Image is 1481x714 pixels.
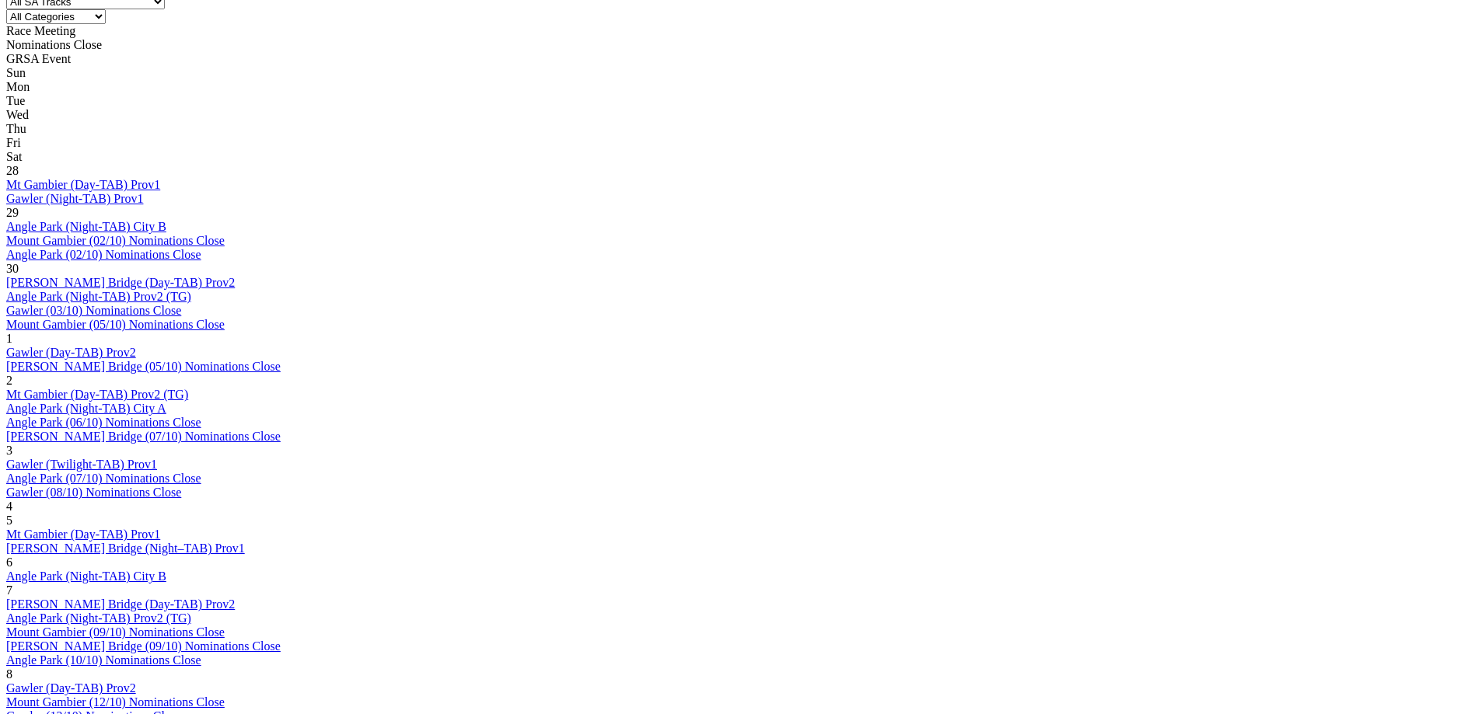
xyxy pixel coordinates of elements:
a: Angle Park (Night-TAB) City B [6,569,166,583]
a: Mt Gambier (Day-TAB) Prov1 [6,528,160,541]
a: Mount Gambier (09/10) Nominations Close [6,625,225,639]
a: Angle Park (Night-TAB) Prov2 (TG) [6,290,191,303]
span: 29 [6,206,19,219]
a: [PERSON_NAME] Bridge (07/10) Nominations Close [6,430,281,443]
div: Race Meeting [6,24,1475,38]
div: Mon [6,80,1475,94]
a: Angle Park (07/10) Nominations Close [6,472,201,485]
a: Mt Gambier (Day-TAB) Prov2 (TG) [6,388,188,401]
a: [PERSON_NAME] Bridge (09/10) Nominations Close [6,639,281,653]
span: 3 [6,444,12,457]
a: Angle Park (02/10) Nominations Close [6,248,201,261]
span: 2 [6,374,12,387]
a: Mount Gambier (05/10) Nominations Close [6,318,225,331]
a: Gawler (03/10) Nominations Close [6,304,181,317]
a: [PERSON_NAME] Bridge (Day-TAB) Prov2 [6,597,235,611]
a: Gawler (08/10) Nominations Close [6,486,181,499]
span: 4 [6,500,12,513]
span: 1 [6,332,12,345]
div: Sat [6,150,1475,164]
span: 8 [6,667,12,681]
a: Mount Gambier (12/10) Nominations Close [6,695,225,709]
a: Gawler (Twilight-TAB) Prov1 [6,458,157,471]
a: Gawler (Day-TAB) Prov2 [6,346,136,359]
div: GRSA Event [6,52,1475,66]
div: Nominations Close [6,38,1475,52]
div: Sun [6,66,1475,80]
a: [PERSON_NAME] Bridge (05/10) Nominations Close [6,360,281,373]
span: 7 [6,583,12,597]
div: Wed [6,108,1475,122]
div: Thu [6,122,1475,136]
a: Angle Park (Night-TAB) City B [6,220,166,233]
span: 5 [6,514,12,527]
a: Mt Gambier (Day-TAB) Prov1 [6,178,160,191]
a: [PERSON_NAME] Bridge (Day-TAB) Prov2 [6,276,235,289]
a: Angle Park (10/10) Nominations Close [6,653,201,667]
span: 30 [6,262,19,275]
a: Angle Park (Night-TAB) Prov2 (TG) [6,611,191,625]
a: [PERSON_NAME] Bridge (Night–TAB) Prov1 [6,542,245,555]
a: Mount Gambier (02/10) Nominations Close [6,234,225,247]
span: 6 [6,556,12,569]
a: Angle Park (Night-TAB) City A [6,402,166,415]
div: Fri [6,136,1475,150]
span: 28 [6,164,19,177]
a: Angle Park (06/10) Nominations Close [6,416,201,429]
a: Gawler (Day-TAB) Prov2 [6,681,136,695]
a: Gawler (Night-TAB) Prov1 [6,192,143,205]
div: Tue [6,94,1475,108]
